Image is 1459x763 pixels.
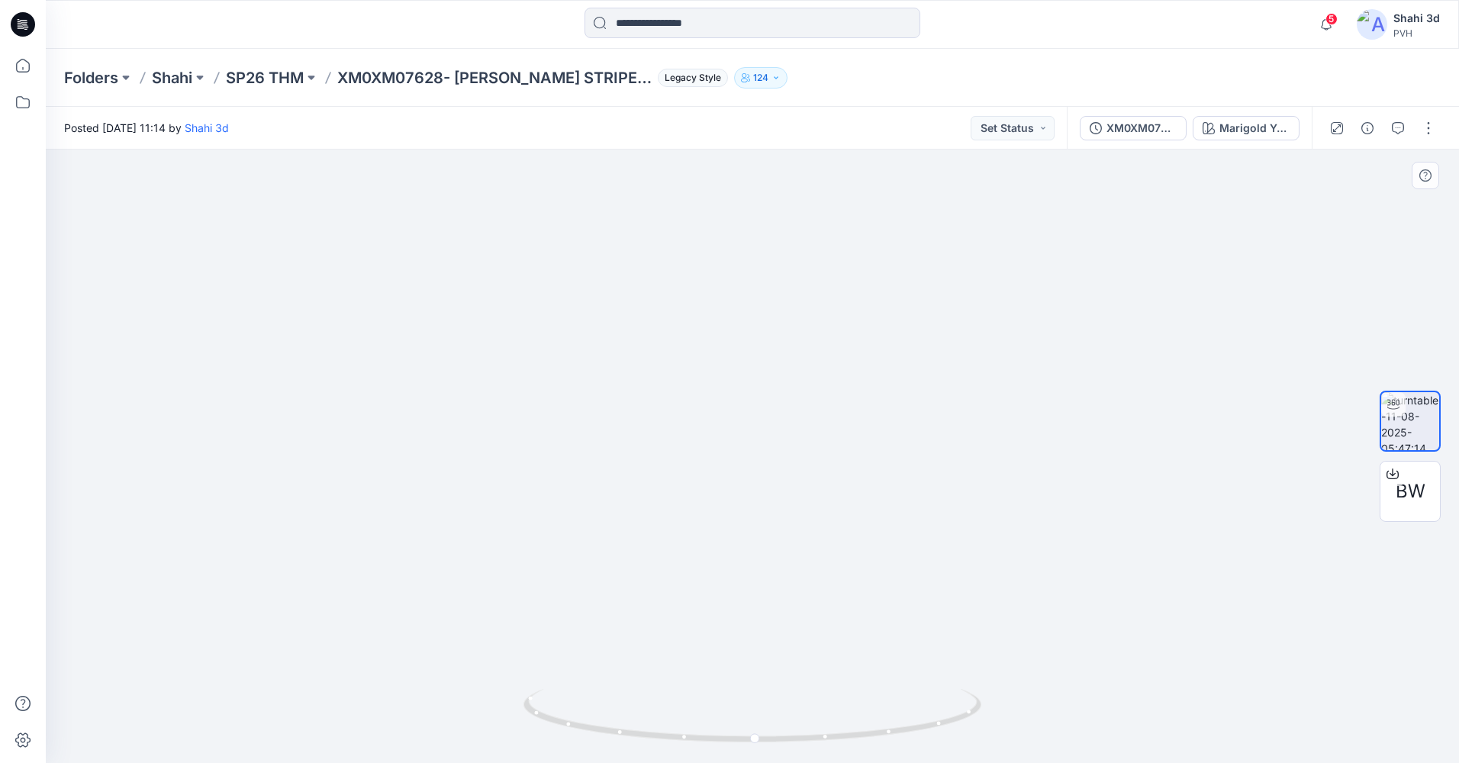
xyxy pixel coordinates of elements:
img: avatar [1357,9,1387,40]
span: Posted [DATE] 11:14 by [64,120,229,136]
a: Shahi [152,67,192,89]
img: turntable-11-08-2025-05:47:14 [1381,392,1439,450]
a: SP26 THM [226,67,304,89]
div: PVH [1393,27,1440,39]
button: XM0XM07628- [PERSON_NAME] STRIPE LS RUGBY POLO [1080,116,1187,140]
div: Marigold Yellow - ZGY [1219,120,1290,137]
button: 124 [734,67,787,89]
a: Folders [64,67,118,89]
span: BW [1396,478,1425,505]
a: Shahi 3d [185,121,229,134]
span: 5 [1325,13,1338,25]
button: Legacy Style [652,67,728,89]
p: 124 [753,69,768,86]
button: Marigold Yellow - ZGY [1193,116,1300,140]
div: Shahi 3d [1393,9,1440,27]
button: Details [1355,116,1380,140]
span: Legacy Style [658,69,728,87]
div: XM0XM07628- [PERSON_NAME] STRIPE LS RUGBY POLO [1106,120,1177,137]
p: XM0XM07628- [PERSON_NAME] STRIPE LS RUGBY POLO [337,67,652,89]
